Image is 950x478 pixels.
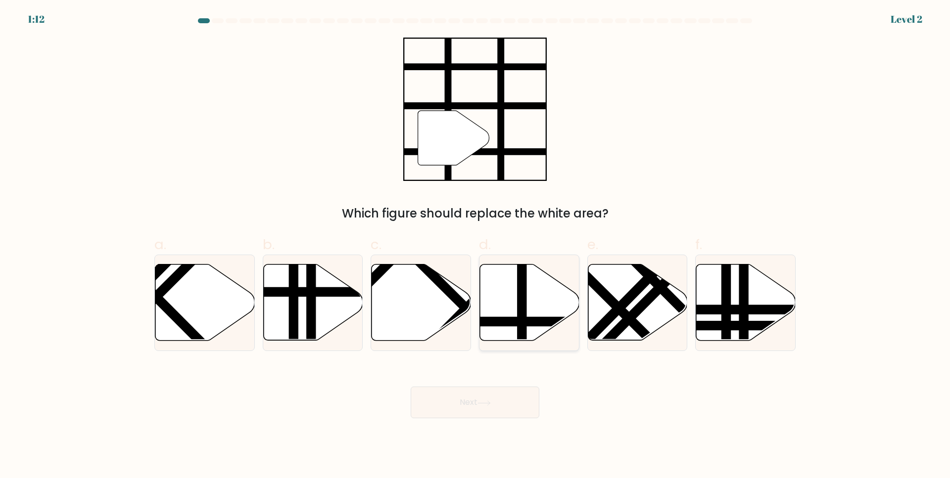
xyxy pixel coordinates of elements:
span: f. [695,235,702,254]
span: c. [371,235,381,254]
g: " [418,111,489,165]
span: d. [479,235,491,254]
span: e. [587,235,598,254]
div: 1:12 [28,12,45,27]
button: Next [411,387,539,418]
span: b. [263,235,275,254]
div: Level 2 [891,12,922,27]
div: Which figure should replace the white area? [160,205,790,222]
span: a. [154,235,166,254]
